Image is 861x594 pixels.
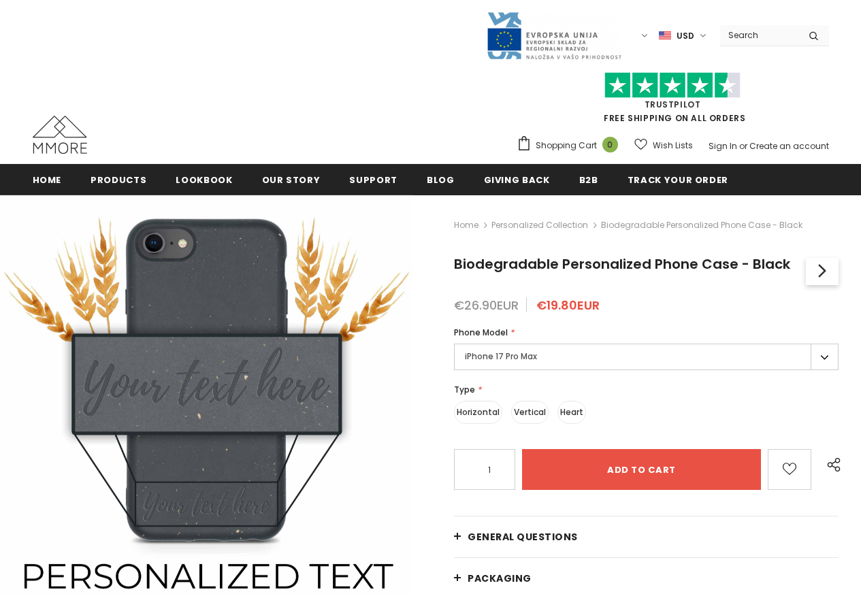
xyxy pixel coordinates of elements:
span: Products [91,174,146,186]
span: Shopping Cart [536,139,597,152]
span: General Questions [468,530,578,544]
label: iPhone 17 Pro Max [454,344,839,370]
img: Trust Pilot Stars [604,72,741,99]
a: Products [91,164,146,195]
span: B2B [579,174,598,186]
input: Search Site [720,25,798,45]
a: Trustpilot [645,99,701,110]
a: Our Story [262,164,321,195]
a: Wish Lists [634,133,693,157]
span: FREE SHIPPING ON ALL ORDERS [517,78,829,124]
a: Javni Razpis [486,29,622,41]
a: Create an account [749,140,829,152]
span: €26.90EUR [454,297,519,314]
span: Wish Lists [653,139,693,152]
img: USD [659,30,671,42]
label: Horizontal [454,401,502,424]
label: Vertical [511,401,549,424]
span: Home [33,174,62,186]
span: Blog [427,174,455,186]
a: Lookbook [176,164,232,195]
a: B2B [579,164,598,195]
a: Track your order [628,164,728,195]
input: Add to cart [522,449,761,490]
img: MMORE Cases [33,116,87,154]
span: PACKAGING [468,572,532,585]
a: Home [33,164,62,195]
span: Giving back [484,174,550,186]
a: support [349,164,397,195]
span: Our Story [262,174,321,186]
a: General Questions [454,516,839,557]
span: €19.80EUR [536,297,600,314]
a: Personalized Collection [491,219,588,231]
span: Biodegradable Personalized Phone Case - Black [601,217,802,233]
span: Type [454,384,475,395]
span: support [349,174,397,186]
a: Blog [427,164,455,195]
a: Shopping Cart 0 [517,135,625,156]
span: 0 [602,137,618,152]
img: Javni Razpis [486,11,622,61]
span: USD [677,29,694,43]
a: Home [454,217,478,233]
a: Giving back [484,164,550,195]
span: or [739,140,747,152]
span: Biodegradable Personalized Phone Case - Black [454,254,790,274]
span: Track your order [628,174,728,186]
a: Sign In [709,140,737,152]
label: Heart [557,401,586,424]
span: Phone Model [454,327,508,338]
span: Lookbook [176,174,232,186]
